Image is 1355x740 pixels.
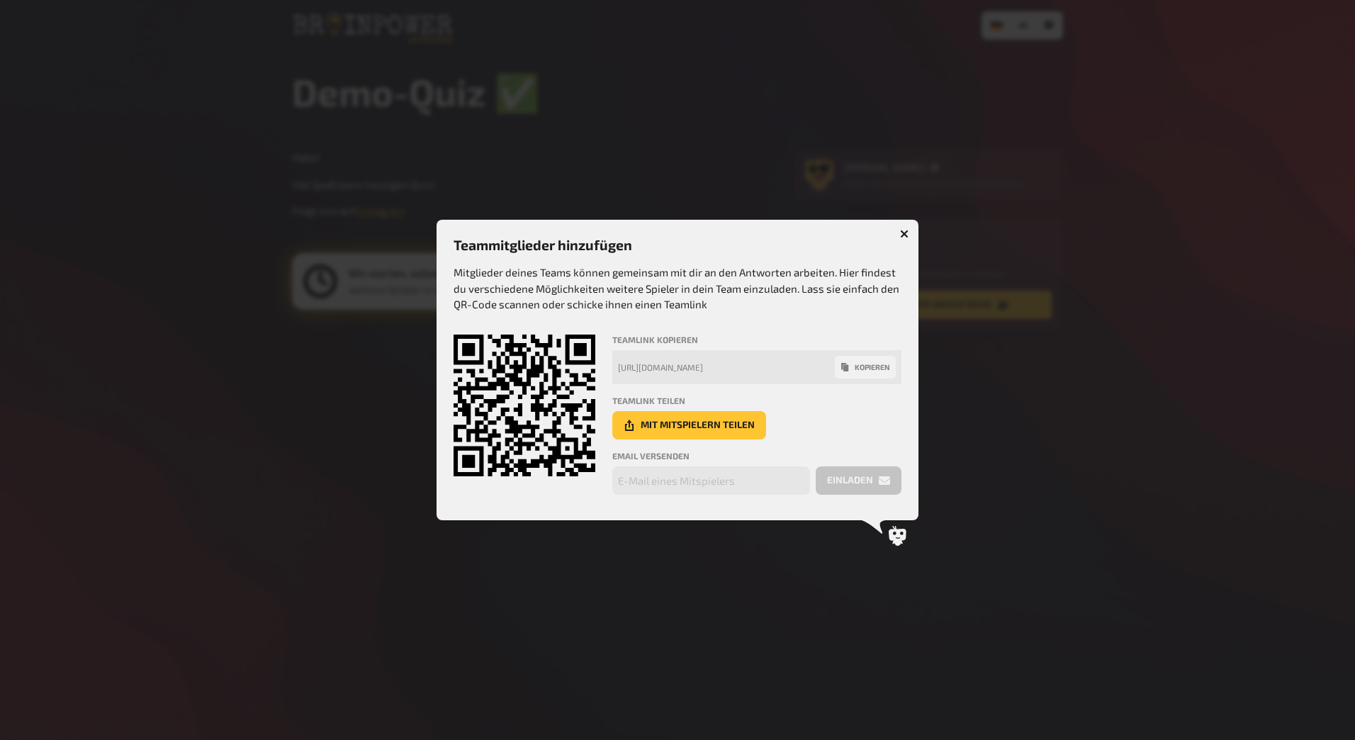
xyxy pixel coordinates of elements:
[454,237,901,253] h3: Teammitglieder hinzufügen
[618,362,835,372] div: [URL][DOMAIN_NAME]
[612,335,901,344] h4: Teamlink kopieren
[612,396,901,405] h4: Teamlink teilen
[612,466,810,495] input: E-Mail eines Mitspielers
[612,411,766,439] button: Mit Mitspielern teilen
[816,466,901,495] button: einladen
[454,264,901,313] p: Mitglieder deines Teams können gemeinsam mit dir an den Antworten arbeiten. Hier findest du versc...
[612,451,901,461] h4: Email versenden
[835,356,896,379] button: kopieren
